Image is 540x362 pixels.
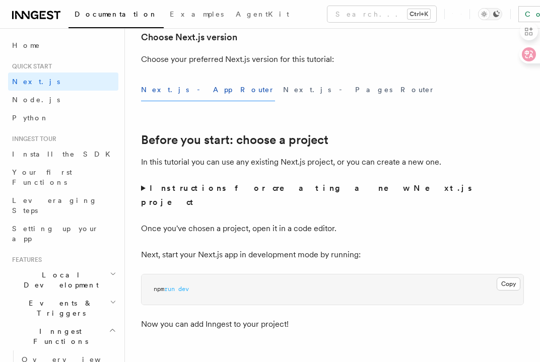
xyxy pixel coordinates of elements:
[327,6,436,22] button: Search...Ctrl+K
[141,248,524,262] p: Next, start your Next.js app in development mode by running:
[408,9,430,19] kbd: Ctrl+K
[12,150,116,158] span: Install the SDK
[170,10,224,18] span: Examples
[12,114,49,122] span: Python
[141,317,524,331] p: Now you can add Inngest to your project!
[8,266,118,294] button: Local Development
[8,135,56,143] span: Inngest tour
[8,163,118,191] a: Your first Functions
[283,79,435,101] button: Next.js - Pages Router
[478,8,502,20] button: Toggle dark mode
[12,96,60,104] span: Node.js
[8,73,118,91] a: Next.js
[12,225,99,243] span: Setting up your app
[8,191,118,220] a: Leveraging Steps
[69,3,164,28] a: Documentation
[8,91,118,109] a: Node.js
[141,133,328,147] a: Before you start: choose a project
[8,145,118,163] a: Install the SDK
[8,326,109,346] span: Inngest Functions
[236,10,289,18] span: AgentKit
[8,36,118,54] a: Home
[141,222,524,236] p: Once you've chosen a project, open it in a code editor.
[178,285,189,293] span: dev
[8,109,118,127] a: Python
[12,196,97,214] span: Leveraging Steps
[164,3,230,27] a: Examples
[141,52,524,66] p: Choose your preferred Next.js version for this tutorial:
[230,3,295,27] a: AgentKit
[8,220,118,248] a: Setting up your app
[154,285,164,293] span: npm
[8,62,52,70] span: Quick start
[12,40,40,50] span: Home
[8,256,42,264] span: Features
[141,30,237,44] a: Choose Next.js version
[141,181,524,209] summary: Instructions for creating a new Next.js project
[8,270,110,290] span: Local Development
[141,79,275,101] button: Next.js - App Router
[141,183,474,207] strong: Instructions for creating a new Next.js project
[75,10,158,18] span: Documentation
[8,298,110,318] span: Events & Triggers
[497,277,520,291] button: Copy
[12,78,60,86] span: Next.js
[141,155,524,169] p: In this tutorial you can use any existing Next.js project, or you can create a new one.
[12,168,72,186] span: Your first Functions
[8,294,118,322] button: Events & Triggers
[8,322,118,350] button: Inngest Functions
[164,285,175,293] span: run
